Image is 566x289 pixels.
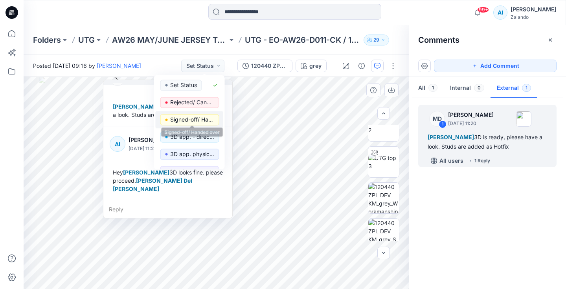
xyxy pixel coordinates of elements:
p: [DATE] 11:28 [129,145,180,153]
div: AI [493,5,507,20]
div: 3D is ready, please have a look. Studs are added as Hotfix [110,99,226,122]
p: All users [439,156,463,165]
p: [DATE] 11:20 [448,120,494,127]
div: [PERSON_NAME] [511,5,556,14]
p: 3D app. - direct release [170,132,214,142]
a: AW26 MAY/JUNE JERSEY TOPS [112,35,228,45]
span: Posted [DATE] 09:16 by [33,62,141,70]
p: Set Status [170,80,197,90]
div: 120440 ZPL DEV KM [251,62,287,70]
span: [PERSON_NAME] [428,134,474,140]
p: 29 [373,36,379,44]
a: Folders [33,35,61,45]
p: 3D app. physical sample req. [170,149,214,159]
button: Add Comment [434,60,557,72]
p: [PERSON_NAME] [129,135,180,145]
div: 3D is ready, please have a look. Studs are added as Hotfix [428,133,547,151]
a: UTG [78,35,95,45]
h2: Comments [418,35,459,45]
div: MD [429,111,445,127]
button: External [491,78,537,98]
button: 120440 ZPL DEV KM [237,60,292,72]
span: 1 [522,84,531,92]
div: Hey 3D looks fine. please proceed. [110,165,226,196]
button: Internal [444,78,491,98]
button: All users [428,154,467,167]
p: Signed-off/ Handed over [170,115,214,125]
button: grey [296,60,327,72]
button: 29 [364,35,389,45]
button: Details [355,60,368,72]
span: 99+ [477,7,489,13]
span: 0 [474,84,484,92]
p: Physical fit comment [170,166,214,176]
button: All [412,78,444,98]
a: [PERSON_NAME] [97,62,141,69]
div: grey [309,62,322,70]
p: Rejected/ Cancelled [170,97,214,107]
span: [PERSON_NAME] [123,169,169,176]
span: [PERSON_NAME] [113,103,159,110]
span: 1 [428,84,437,92]
div: 1 [439,120,447,128]
div: Reply [103,201,232,218]
div: 1 Reply [474,157,490,165]
img: UTG top 3 [368,154,399,170]
span: [PERSON_NAME] Del [PERSON_NAME] [113,177,193,192]
div: Zalando [511,14,556,20]
p: UTG - EO-AW26-D011-CK / 120440 [245,35,360,45]
img: UTG top 2 [368,118,399,134]
img: 120440 ZPL DEV KM_grey_Workmanship illustrations - 120440 [368,183,399,213]
p: [PERSON_NAME] [448,110,494,120]
img: 120440 ZPL DEV KM_grey_Screenshot 2025-09-10 154151 [368,219,399,249]
div: AI [110,136,125,152]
